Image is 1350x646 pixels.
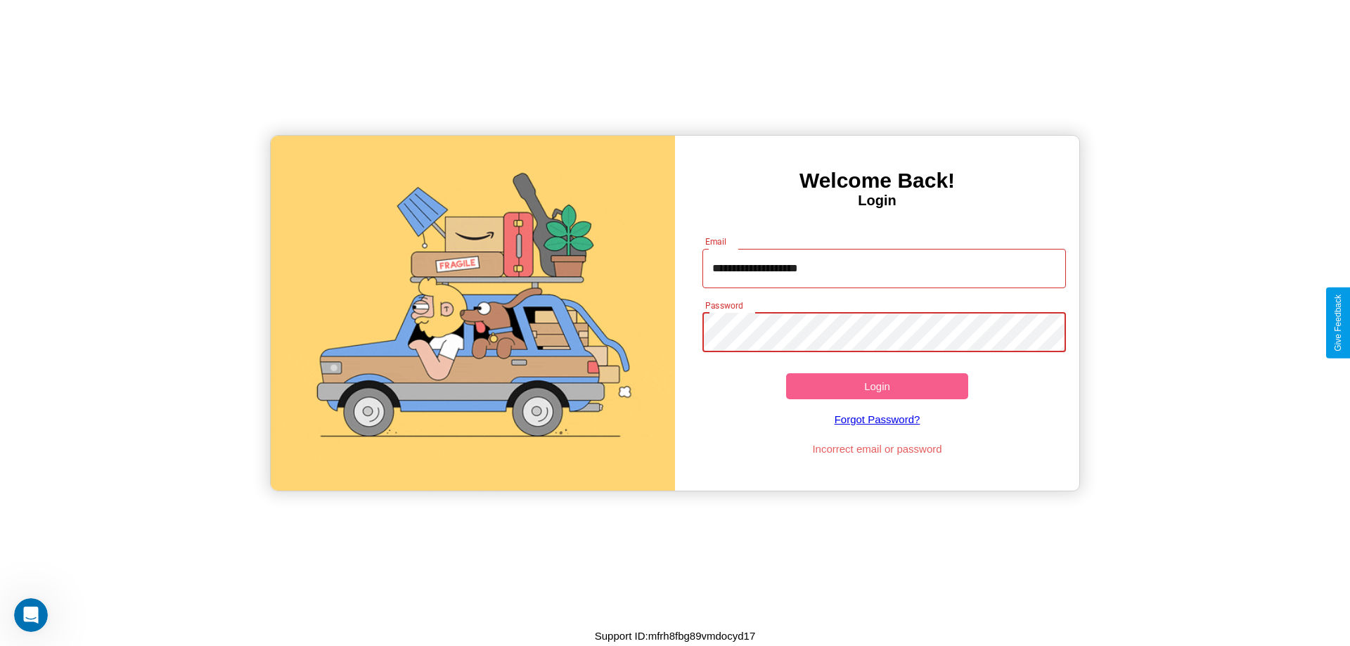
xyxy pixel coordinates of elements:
[595,626,755,645] p: Support ID: mfrh8fbg89vmdocyd17
[14,598,48,632] iframe: Intercom live chat
[1333,295,1343,351] div: Give Feedback
[695,399,1060,439] a: Forgot Password?
[705,299,742,311] label: Password
[695,439,1060,458] p: Incorrect email or password
[705,235,727,247] label: Email
[786,373,968,399] button: Login
[675,193,1079,209] h4: Login
[675,169,1079,193] h3: Welcome Back!
[271,136,675,491] img: gif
